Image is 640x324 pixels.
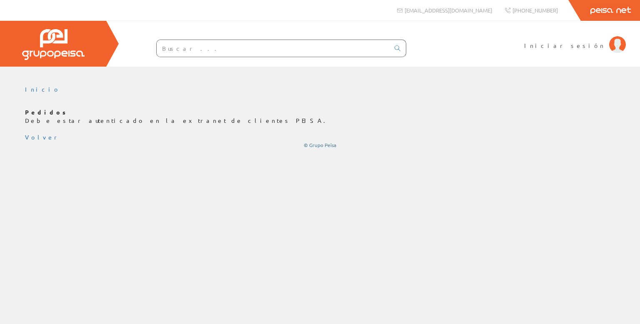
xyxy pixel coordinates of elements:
[157,40,390,57] input: Buscar ...
[25,108,69,116] b: Pedidos
[405,7,492,14] span: [EMAIL_ADDRESS][DOMAIN_NAME]
[512,7,558,14] span: [PHONE_NUMBER]
[22,29,85,60] img: Grupo Peisa
[25,108,615,125] p: Debe estar autenticado en la extranet de clientes PEISA.
[524,41,605,50] span: Iniciar sesión
[25,133,60,141] a: Volver
[25,142,615,149] div: © Grupo Peisa
[25,85,60,93] a: Inicio
[524,35,626,42] a: Iniciar sesión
